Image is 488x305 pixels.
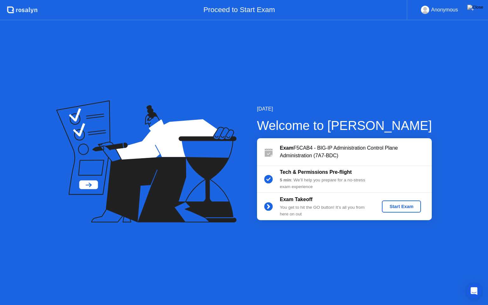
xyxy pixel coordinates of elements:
div: F5CAB4 - BIG-IP Administration Control Plane Administration (7A7-BDC) [280,144,432,159]
img: Close [467,5,483,10]
button: Start Exam [382,200,421,213]
b: 5 min [280,178,291,182]
b: Exam [280,145,294,151]
div: Start Exam [384,204,418,209]
div: Open Intercom Messenger [466,283,482,299]
div: : We’ll help you prepare for a no-stress exam experience [280,177,371,190]
b: Tech & Permissions Pre-flight [280,169,352,175]
b: Exam Takeoff [280,197,313,202]
div: You get to hit the GO button! It’s all you from here on out [280,204,371,217]
div: Anonymous [431,6,458,14]
div: [DATE] [257,105,432,113]
div: Welcome to [PERSON_NAME] [257,116,432,135]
